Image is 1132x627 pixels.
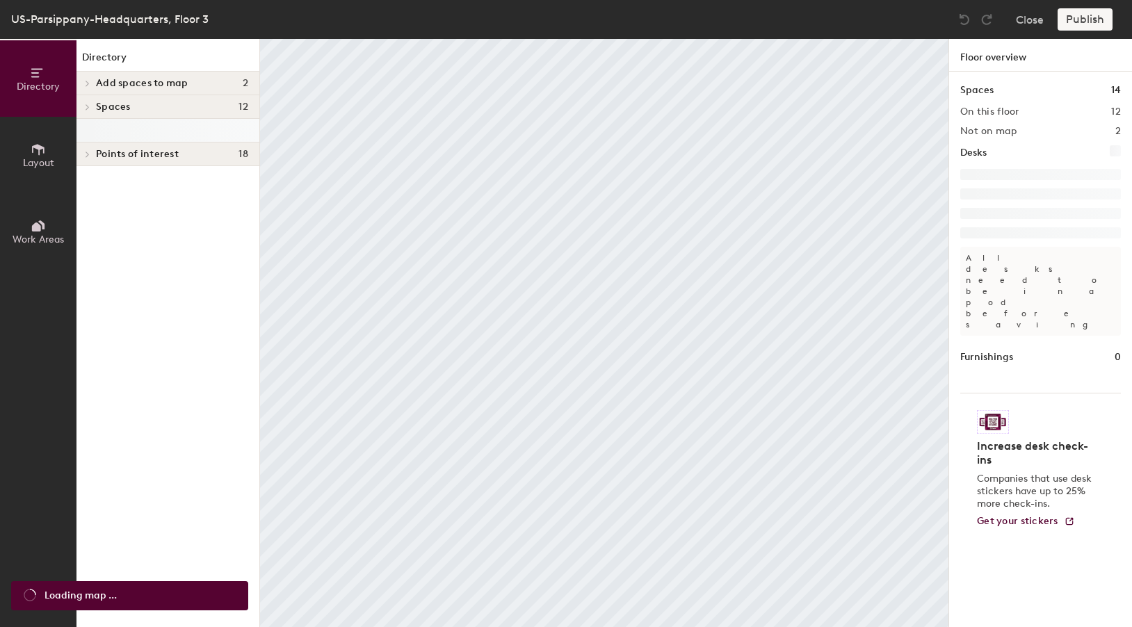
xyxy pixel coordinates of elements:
[977,516,1075,528] a: Get your stickers
[960,126,1017,137] h2: Not on map
[13,234,64,245] span: Work Areas
[17,81,60,92] span: Directory
[977,439,1096,467] h4: Increase desk check-ins
[260,39,948,627] canvas: Map
[1111,83,1121,98] h1: 14
[238,149,248,160] span: 18
[11,10,209,28] div: US-Parsippany-Headquarters, Floor 3
[977,410,1009,434] img: Sticker logo
[243,78,248,89] span: 2
[45,588,117,603] span: Loading map ...
[949,39,1132,72] h1: Floor overview
[1111,106,1121,117] h2: 12
[957,13,971,26] img: Undo
[23,157,54,169] span: Layout
[238,101,248,113] span: 12
[960,106,1019,117] h2: On this floor
[960,350,1013,365] h1: Furnishings
[980,13,994,26] img: Redo
[1115,350,1121,365] h1: 0
[960,145,987,161] h1: Desks
[96,78,188,89] span: Add spaces to map
[1016,8,1044,31] button: Close
[960,247,1121,336] p: All desks need to be in a pod before saving
[960,83,994,98] h1: Spaces
[96,149,179,160] span: Points of interest
[977,515,1058,527] span: Get your stickers
[1115,126,1121,137] h2: 2
[977,473,1096,510] p: Companies that use desk stickers have up to 25% more check-ins.
[96,101,131,113] span: Spaces
[76,50,259,72] h1: Directory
